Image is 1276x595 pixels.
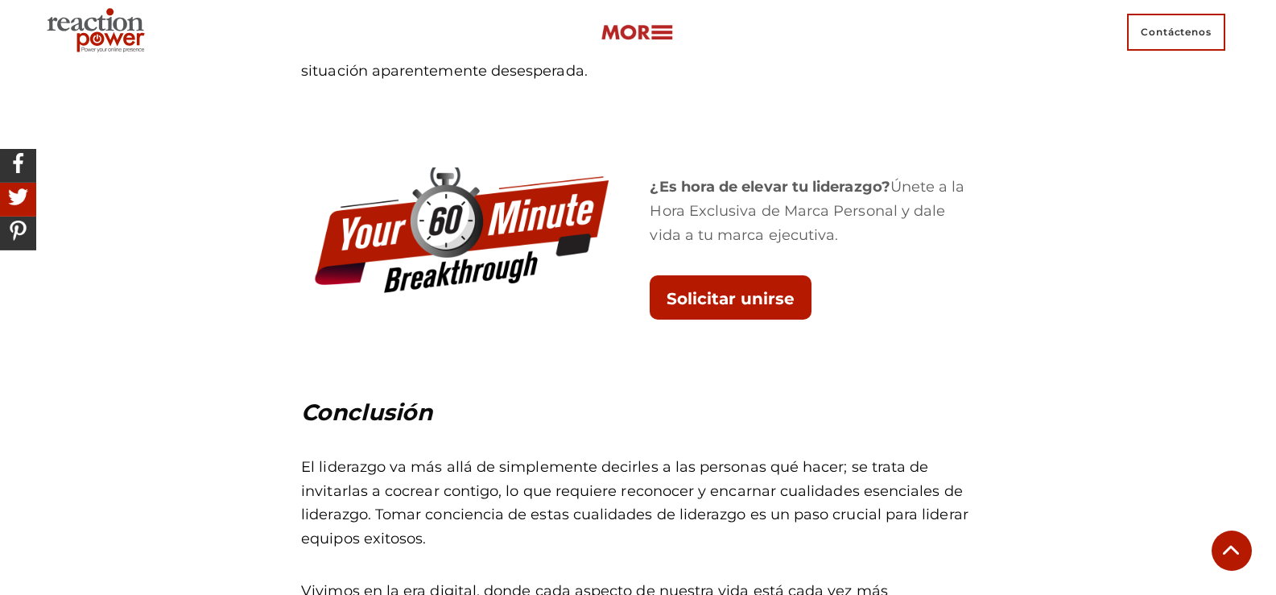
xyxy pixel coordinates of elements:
[301,167,626,305] img: Icono del temporizador de horas de potencia de marca personal
[301,458,968,547] font: El liderazgo va más allá de simplemente decirles a las personas qué hacer; se trata de invitarlas...
[301,399,432,426] font: Conclusión
[4,183,32,211] img: Compartir en Twitter
[667,289,795,308] font: Solicitar unirse
[650,275,811,319] button: Solicitar unirse
[650,287,811,305] a: Solicitar unirse
[601,23,673,42] img: more-btn.png
[650,178,890,196] font: ¿Es hora de elevar tu liderazgo?
[4,149,32,177] img: Compartir en Facebook
[301,14,946,79] font: de “Los pingüinos de [GEOGRAPHIC_DATA]” donde [PERSON_NAME], el líder, demuestra su ingenio en un...
[40,3,157,61] img: Marca Ejecutiva | Agencia de Marca Personal
[4,217,32,245] img: Compartir en Pinterest
[1141,26,1212,38] font: Contáctenos
[650,178,964,243] font: Únete a la Hora Exclusiva de Marca Personal y dale vida a tu marca ejecutiva.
